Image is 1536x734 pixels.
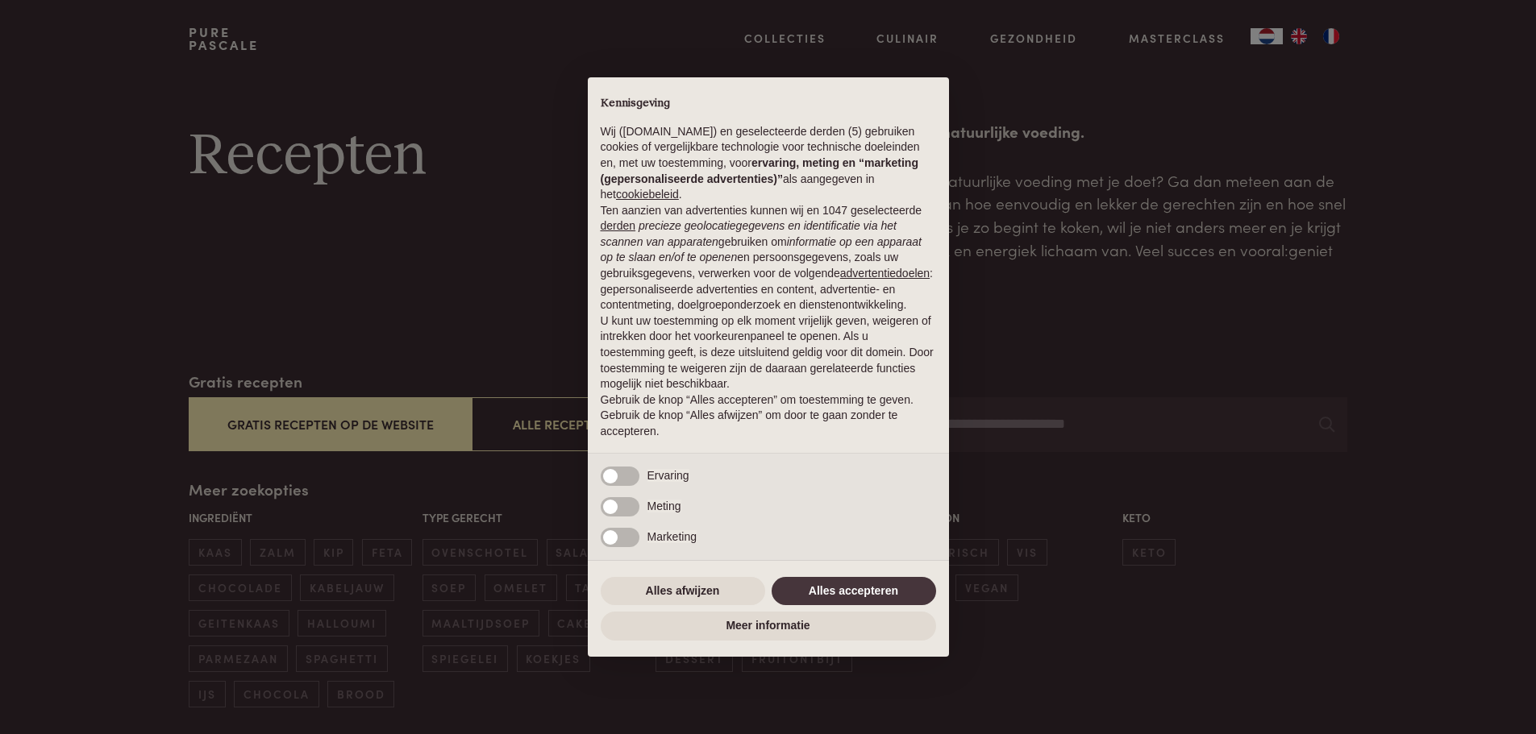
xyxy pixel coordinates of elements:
[601,235,922,264] em: informatie op een apparaat op te slaan en/of te openen
[601,612,936,641] button: Meer informatie
[601,156,918,185] strong: ervaring, meting en “marketing (gepersonaliseerde advertenties)”
[601,392,936,440] p: Gebruik de knop “Alles accepteren” om toestemming te geven. Gebruik de knop “Alles afwijzen” om d...
[647,469,689,482] span: Ervaring
[601,577,765,606] button: Alles afwijzen
[601,97,936,111] h2: Kennisgeving
[647,530,697,543] span: Marketing
[616,188,679,201] a: cookiebeleid
[647,500,681,512] span: Meting
[601,313,936,392] p: U kunt uw toestemming op elk moment vrijelijk geven, weigeren of intrekken door het voorkeurenpan...
[840,266,930,282] button: advertentiedoelen
[601,203,936,313] p: Ten aanzien van advertenties kunnen wij en 1047 geselecteerde gebruiken om en persoonsgegevens, z...
[601,124,936,203] p: Wij ([DOMAIN_NAME]) en geselecteerde derden (5) gebruiken cookies of vergelijkbare technologie vo...
[601,218,636,234] button: derden
[601,219,897,248] em: precieze geolocatiegegevens en identificatie via het scannen van apparaten
[772,577,936,606] button: Alles accepteren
